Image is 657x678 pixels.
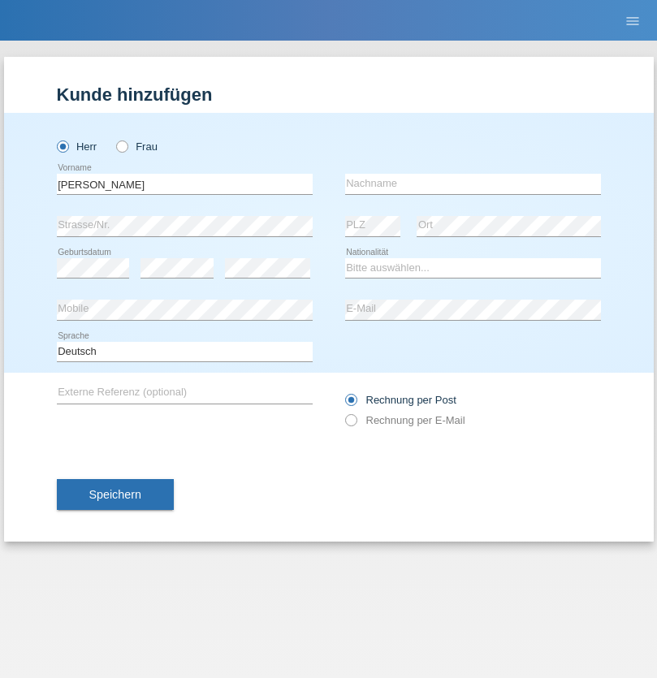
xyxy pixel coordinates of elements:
[89,488,141,501] span: Speichern
[116,140,158,153] label: Frau
[345,394,356,414] input: Rechnung per Post
[625,13,641,29] i: menu
[57,140,97,153] label: Herr
[57,479,174,510] button: Speichern
[57,84,601,105] h1: Kunde hinzufügen
[345,414,465,426] label: Rechnung per E-Mail
[345,394,456,406] label: Rechnung per Post
[57,140,67,151] input: Herr
[616,15,649,25] a: menu
[345,414,356,434] input: Rechnung per E-Mail
[116,140,127,151] input: Frau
